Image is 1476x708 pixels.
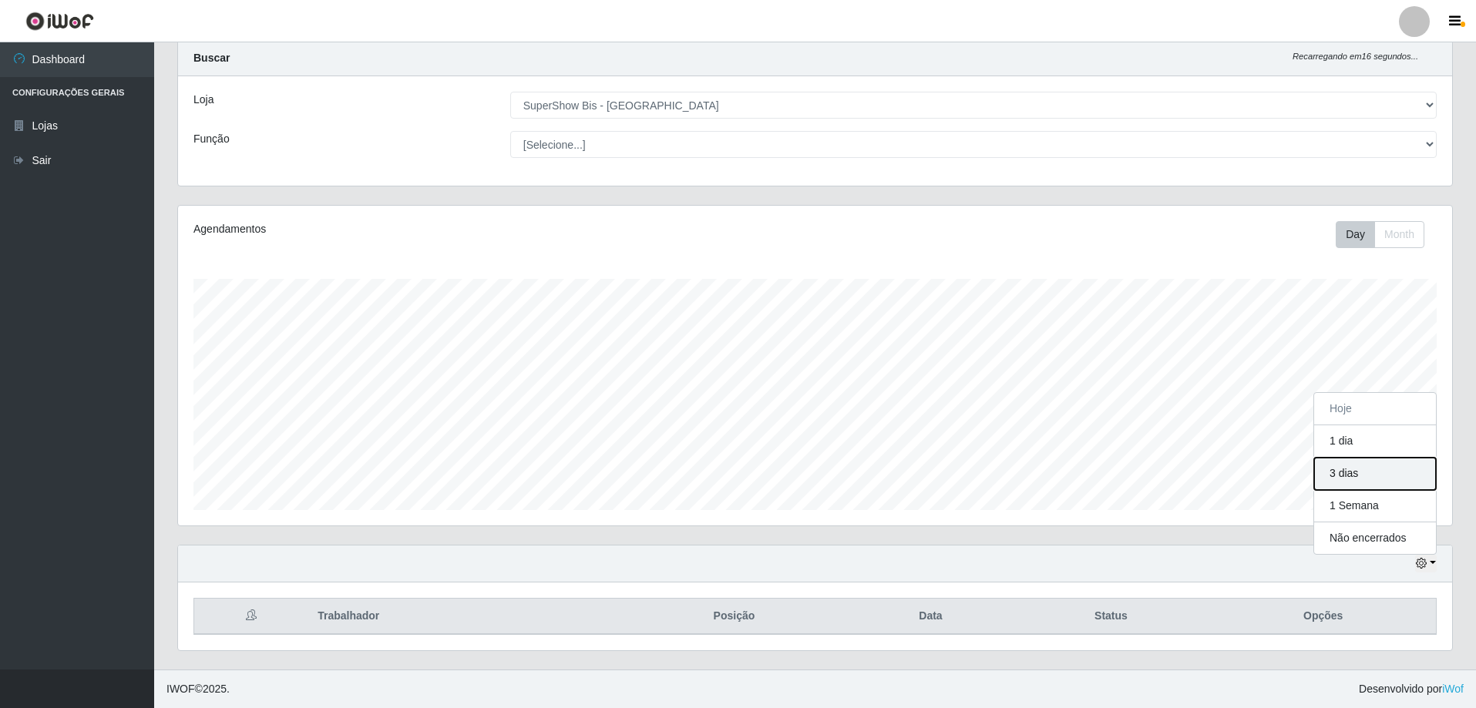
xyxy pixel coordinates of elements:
[1374,221,1424,248] button: Month
[850,599,1012,635] th: Data
[193,52,230,64] strong: Buscar
[1359,681,1464,697] span: Desenvolvido por
[308,599,618,635] th: Trabalhador
[166,683,195,695] span: IWOF
[1336,221,1424,248] div: First group
[1293,52,1418,61] i: Recarregando em 16 segundos...
[618,599,849,635] th: Posição
[193,92,213,108] label: Loja
[1314,490,1436,522] button: 1 Semana
[166,681,230,697] span: © 2025 .
[1314,393,1436,425] button: Hoje
[1210,599,1436,635] th: Opções
[1011,599,1210,635] th: Status
[1314,522,1436,554] button: Não encerrados
[1336,221,1375,248] button: Day
[1442,683,1464,695] a: iWof
[193,221,698,237] div: Agendamentos
[25,12,94,31] img: CoreUI Logo
[1314,425,1436,458] button: 1 dia
[1336,221,1437,248] div: Toolbar with button groups
[193,131,230,147] label: Função
[1314,458,1436,490] button: 3 dias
